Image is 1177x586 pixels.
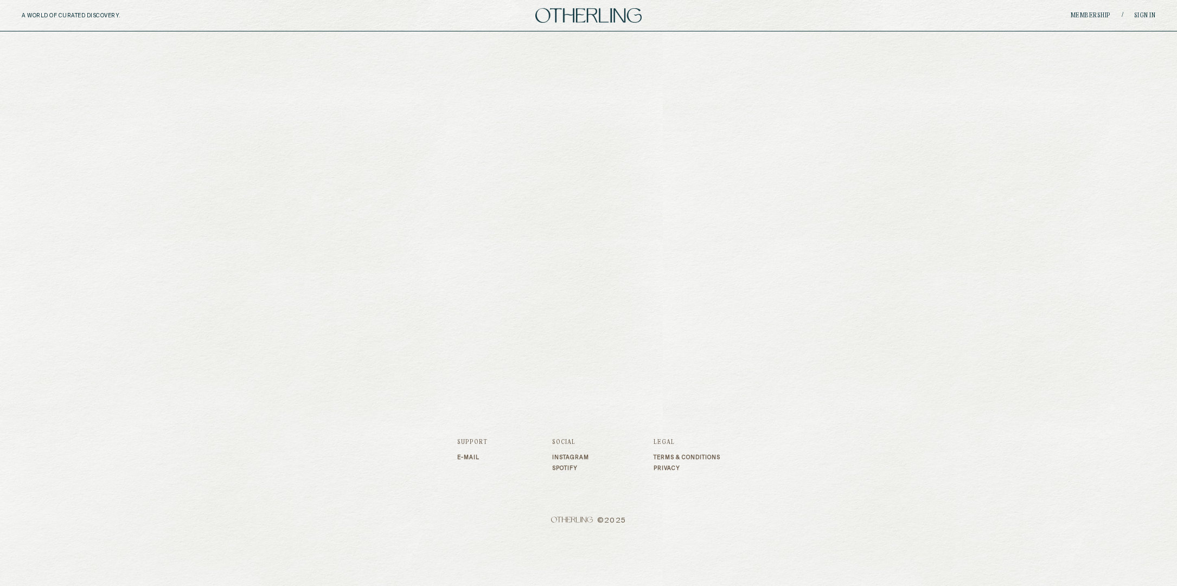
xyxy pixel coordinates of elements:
[535,8,642,23] img: logo
[654,465,720,472] a: Privacy
[1134,12,1156,19] a: Sign in
[457,439,488,446] h3: Support
[552,454,589,461] a: Instagram
[1071,12,1111,19] a: Membership
[457,517,720,525] span: © 2025
[552,465,589,472] a: Spotify
[654,454,720,461] a: Terms & Conditions
[1122,11,1123,20] span: /
[654,439,720,446] h3: Legal
[22,12,168,19] h5: A WORLD OF CURATED DISCOVERY.
[552,439,589,446] h3: Social
[457,454,488,461] a: E-mail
